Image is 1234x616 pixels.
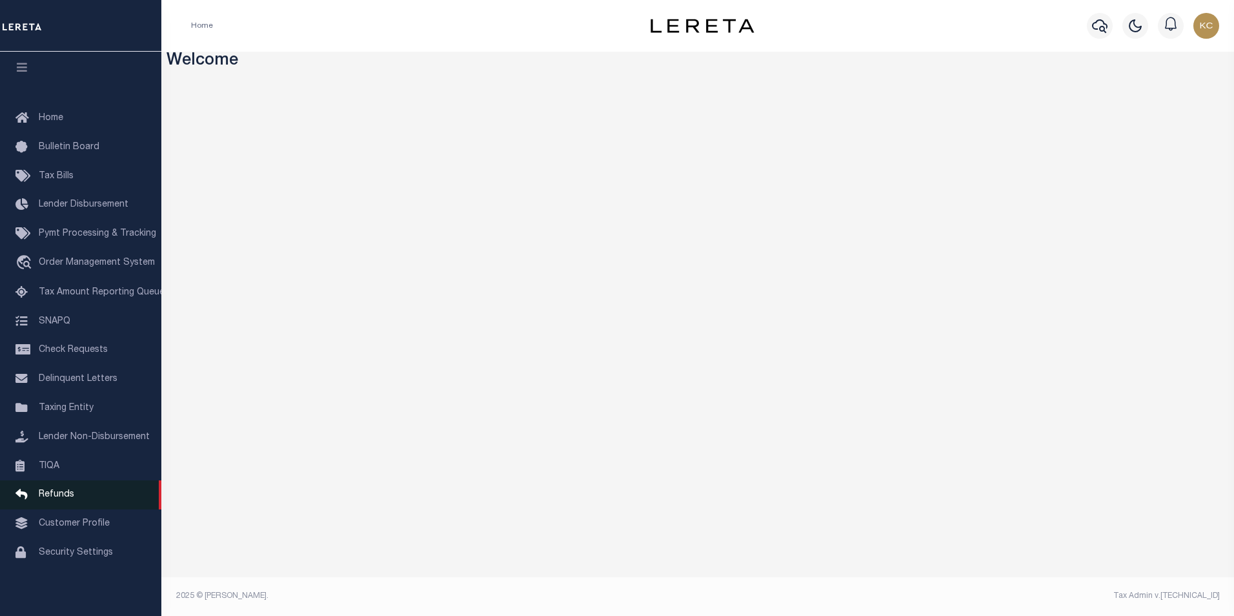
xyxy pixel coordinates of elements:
span: TIQA [39,461,59,470]
span: Tax Amount Reporting Queue [39,288,165,297]
div: Tax Admin v.[TECHNICAL_ID] [707,590,1220,602]
h3: Welcome [167,52,1229,72]
span: Delinquent Letters [39,375,117,384]
span: SNAPQ [39,316,70,325]
i: travel_explore [15,255,36,272]
span: Tax Bills [39,172,74,181]
span: Lender Non-Disbursement [39,433,150,442]
span: Pymt Processing & Tracking [39,229,156,238]
span: Refunds [39,490,74,499]
span: Taxing Entity [39,404,94,413]
span: Home [39,114,63,123]
span: Bulletin Board [39,143,99,152]
img: logo-dark.svg [651,19,754,33]
span: Customer Profile [39,519,110,528]
span: Security Settings [39,548,113,557]
div: 2025 © [PERSON_NAME]. [167,590,698,602]
span: Check Requests [39,345,108,354]
span: Lender Disbursement [39,200,128,209]
li: Home [191,20,213,32]
img: svg+xml;base64,PHN2ZyB4bWxucz0iaHR0cDovL3d3dy53My5vcmcvMjAwMC9zdmciIHBvaW50ZXItZXZlbnRzPSJub25lIi... [1193,13,1219,39]
span: Order Management System [39,258,155,267]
